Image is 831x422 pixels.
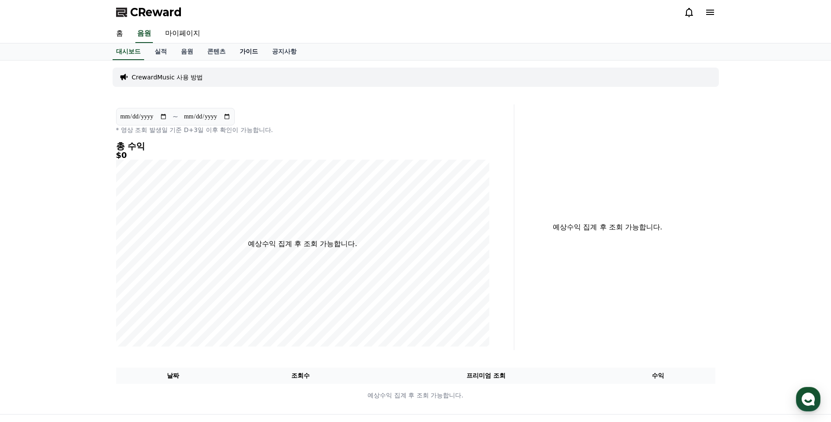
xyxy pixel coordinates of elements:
[28,291,33,298] span: 홈
[109,25,130,43] a: 홈
[135,25,153,43] a: 음원
[265,43,304,60] a: 공지사항
[521,222,694,232] p: 예상수익 집계 후 조회 가능합니다.
[130,5,182,19] span: CReward
[116,125,489,134] p: * 영상 조회 발생일 기준 D+3일 이후 확인이 가능합니다.
[116,368,230,384] th: 날짜
[132,73,203,82] a: CrewardMusic 사용 방법
[113,43,144,60] a: 대시보드
[230,368,371,384] th: 조회수
[116,141,489,151] h4: 총 수익
[113,278,168,300] a: 설정
[233,43,265,60] a: 가이드
[58,278,113,300] a: 대화
[80,292,91,299] span: 대화
[200,43,233,60] a: 콘텐츠
[148,43,174,60] a: 실적
[174,43,200,60] a: 음원
[116,5,182,19] a: CReward
[3,278,58,300] a: 홈
[601,368,715,384] th: 수익
[371,368,601,384] th: 프리미엄 조회
[173,111,178,122] p: ~
[116,151,489,160] h5: $0
[158,25,207,43] a: 마이페이지
[248,239,357,249] p: 예상수익 집계 후 조회 가능합니다.
[117,391,715,400] p: 예상수익 집계 후 조회 가능합니다.
[135,291,146,298] span: 설정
